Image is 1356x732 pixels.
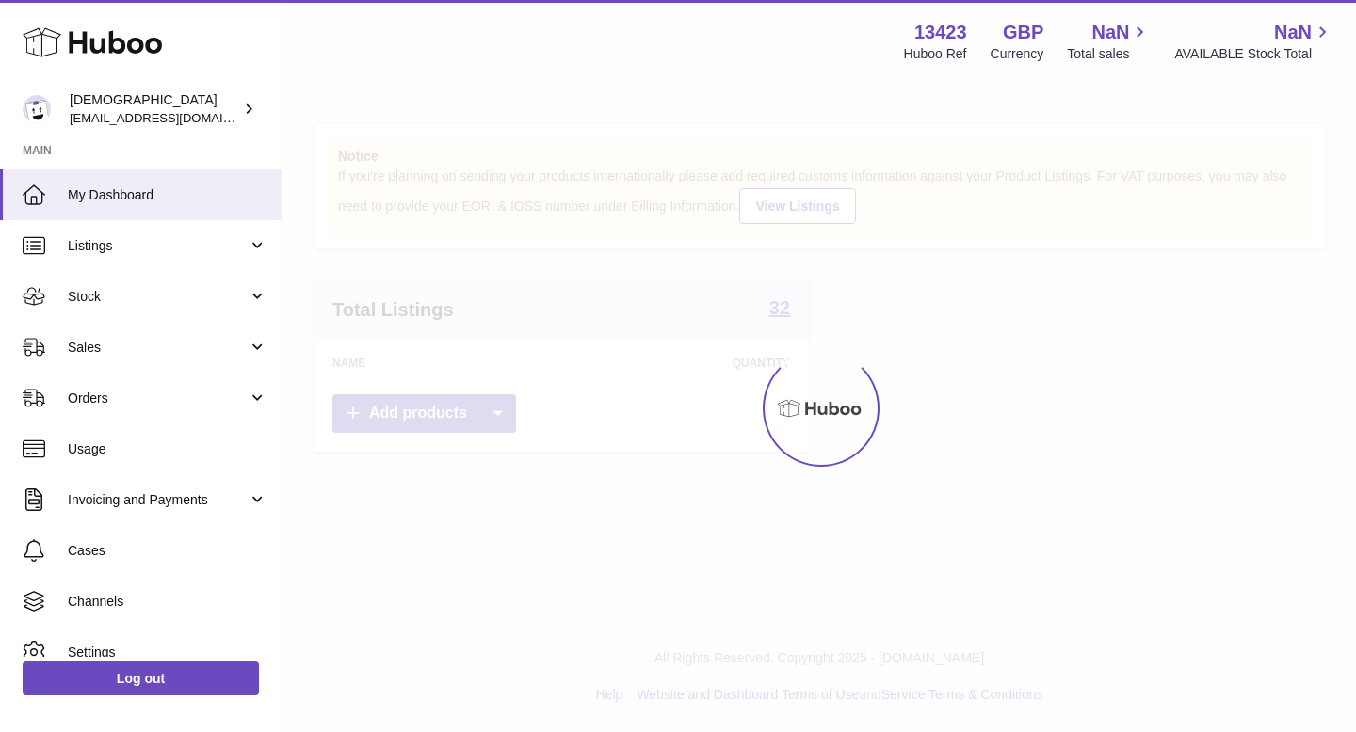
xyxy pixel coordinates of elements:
span: NaN [1274,20,1312,45]
span: Sales [68,339,248,357]
a: NaN Total sales [1067,20,1151,63]
span: Settings [68,644,267,661]
span: AVAILABLE Stock Total [1174,45,1333,63]
span: Stock [68,288,248,306]
span: NaN [1091,20,1129,45]
img: olgazyuz@outlook.com [23,95,51,123]
span: Channels [68,593,267,611]
span: Cases [68,542,267,560]
div: [DEMOGRAPHIC_DATA] [70,91,239,127]
strong: GBP [1003,20,1043,45]
strong: 13423 [914,20,967,45]
div: Huboo Ref [904,45,967,63]
a: Log out [23,661,259,695]
span: Listings [68,237,248,255]
a: NaN AVAILABLE Stock Total [1174,20,1333,63]
span: Orders [68,390,248,407]
span: Total sales [1067,45,1151,63]
span: My Dashboard [68,186,267,204]
span: Usage [68,440,267,458]
span: Invoicing and Payments [68,491,248,509]
span: [EMAIL_ADDRESS][DOMAIN_NAME] [70,110,277,125]
div: Currency [991,45,1044,63]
